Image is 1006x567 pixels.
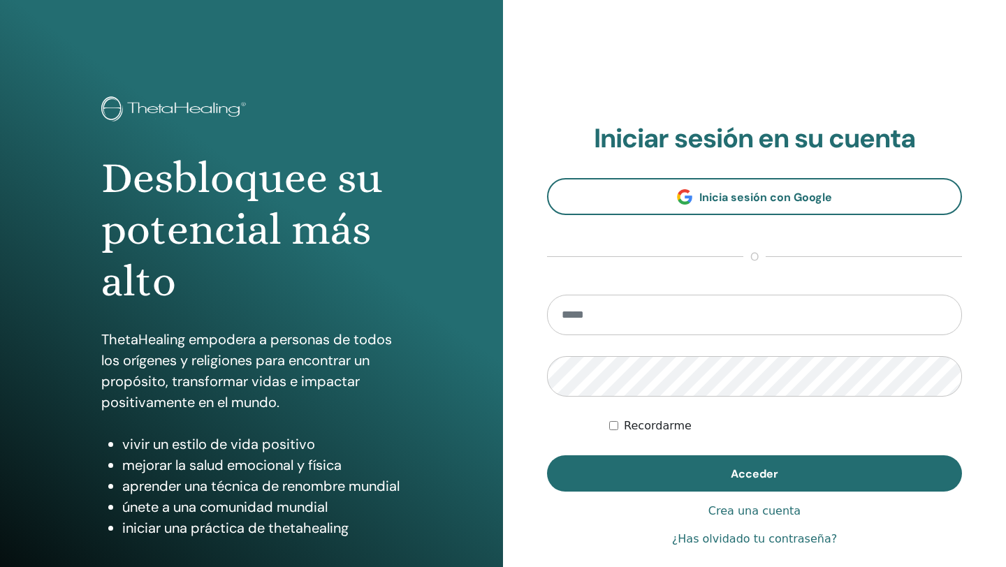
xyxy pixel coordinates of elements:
[101,329,402,413] p: ThetaHealing empodera a personas de todos los orígenes y religiones para encontrar un propósito, ...
[547,178,962,215] a: Inicia sesión con Google
[547,455,962,492] button: Acceder
[743,249,766,265] span: o
[122,517,402,538] li: iniciar una práctica de thetahealing
[101,152,402,308] h1: Desbloquee su potencial más alto
[609,418,962,434] div: Mantenerme autenticado indefinidamente o hasta cerrar la sesión manualmente
[122,434,402,455] li: vivir un estilo de vida positivo
[122,455,402,476] li: mejorar la salud emocional y física
[731,466,778,481] span: Acceder
[122,496,402,517] li: únete a una comunidad mundial
[708,503,801,520] a: Crea una cuenta
[547,123,962,155] h2: Iniciar sesión en su cuenta
[122,476,402,496] li: aprender una técnica de renombre mundial
[624,418,692,434] label: Recordarme
[699,190,832,205] span: Inicia sesión con Google
[672,531,837,547] a: ¿Has olvidado tu contraseña?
